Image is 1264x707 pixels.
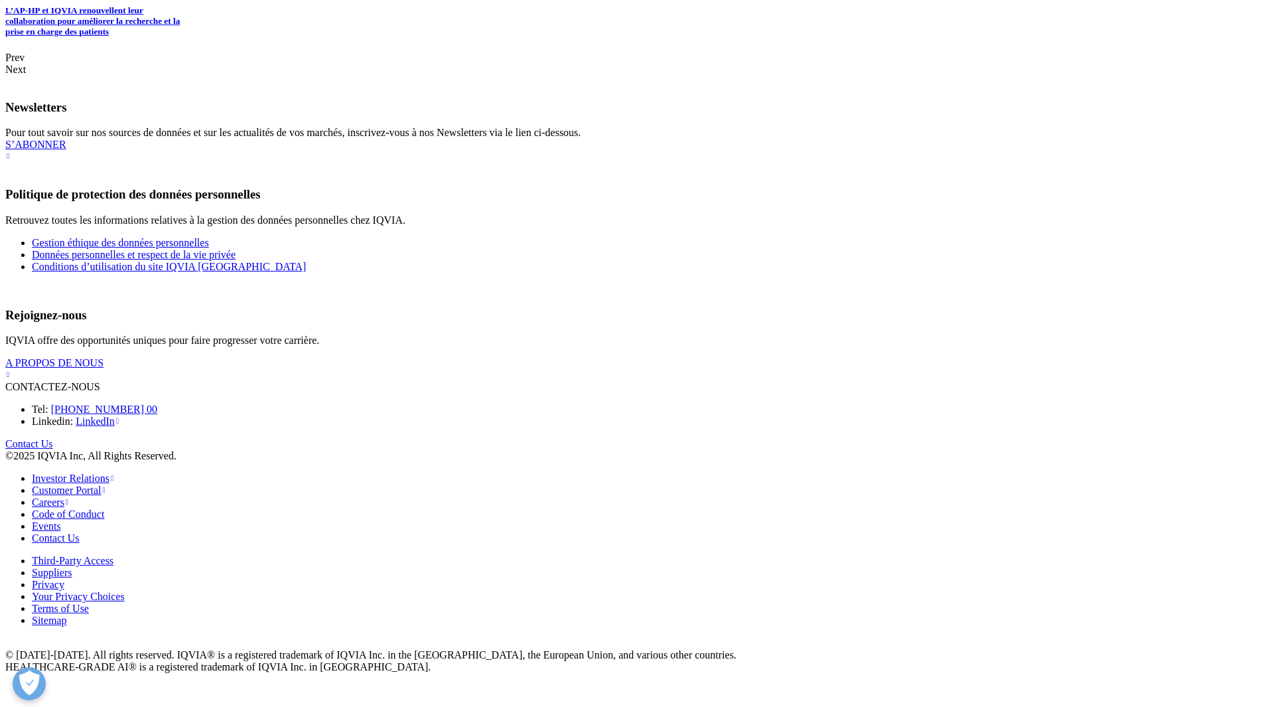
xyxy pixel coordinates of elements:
span: Next [5,64,26,75]
a: Contact Us [5,438,53,449]
a: Third-Party Access [32,555,113,566]
a: Terms of Use [32,603,89,614]
h3: Newsletters [5,100,1259,115]
button: Ouvrir le centre de préférences [13,667,46,700]
div: © [DATE]-[DATE]. All rights reserved. IQVIA® is a registered trademark of IQVIA Inc. in the [GEOG... [5,649,1259,673]
span: Linkedin: [32,416,73,427]
a: L’AP-HP et IQVIA renouvellent leur collaboration pour améliorer la recherche et la prise en charg... [5,5,180,37]
div: Pour tout savoir sur nos sources de données et sur les actualités de vos marchés, inscrivez-vous ... [5,127,1259,139]
a: A PROPOS DE NOUS [5,357,104,380]
a: S’ABONNER [5,139,66,162]
a: Events [32,520,61,532]
a: Données personnelles et respect de la vie privée [32,249,236,260]
p: Retrouvez toutes les informations relatives à la gestion des données personnelles chez IQVIA. [5,214,1259,226]
span: Tel: [32,404,48,415]
a: Sitemap [32,615,66,626]
h3: Politique de protection des données personnelles [5,187,1259,202]
a: Investor Relations [32,473,113,484]
a: Code of Conduct [32,509,104,520]
div: Previous slide [5,52,1259,64]
a: Customer Portal [32,485,105,496]
div: CONTACTEZ-NOUS [5,381,1259,393]
a: Contact Us [32,532,80,544]
a: Careers [32,497,68,508]
p: IQVIA offre des opportunités uniques pour faire progresser votre carrière. [5,335,1259,347]
a: Gestion éthique des données personnelles [32,237,209,248]
a: LinkedIn [76,416,119,427]
a: Privacy [32,579,64,590]
a: Your Privacy Choices [32,591,125,602]
div: Next slide [5,64,1259,76]
a: [PHONE_NUMBER] 00 [51,404,157,415]
div: ©2025 IQVIA Inc, All Rights Reserved. [5,450,1259,462]
span: Prev [5,52,25,63]
a: Suppliers [32,567,72,578]
h3: Rejoignez-nous [5,308,1259,323]
span: S’ABONNER [5,139,66,150]
a: Conditions d’utilisation du site IQVIA [GEOGRAPHIC_DATA] [32,261,306,272]
span: A PROPOS DE NOUS [5,357,104,368]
